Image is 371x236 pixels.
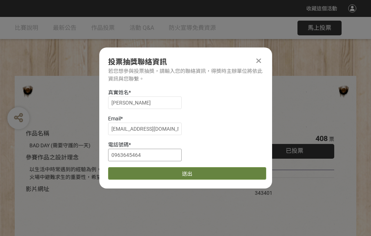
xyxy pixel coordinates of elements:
button: 馬上投票 [297,21,342,35]
span: 408 [315,134,328,143]
span: 最新公告 [53,24,76,31]
div: 若您想參與投票抽獎，請輸入您的聯絡資訊，得獎時主辦單位將依此資訊與您聯繫。 [108,67,263,83]
span: 影片網址 [26,186,49,193]
div: 以生活中時常遇到的經驗為例，透過對比的方式宣傳住宅用火災警報器、家庭逃生計畫及火場中避難求生的重要性，希望透過趣味的短影音讓更多人認識到更多的防火觀念。 [29,166,233,181]
span: 已投票 [286,147,303,154]
span: 參賽作品之設計理念 [26,154,79,161]
button: 送出 [108,167,266,180]
span: 真實姓名 [108,89,129,95]
a: 活動 Q&A [129,17,154,39]
span: 作品名稱 [26,130,49,137]
a: 防火宣導免費資源 [169,17,216,39]
span: 收藏這個活動 [306,6,337,11]
a: 最新公告 [53,17,76,39]
div: 投票抽獎聯絡資訊 [108,56,263,67]
span: 防火宣導免費資源 [169,24,216,31]
iframe: Facebook Share [274,182,311,189]
span: 作品投票 [91,24,115,31]
a: 作品投票 [91,17,115,39]
span: 票 [329,136,334,142]
span: 馬上投票 [308,24,331,31]
span: Email [108,116,121,121]
a: 比賽說明 [15,17,38,39]
div: BAD DAY (需要守護的一天) [29,142,233,149]
span: 活動 Q&A [129,24,154,31]
span: 電話號碼 [108,142,129,148]
span: 比賽說明 [15,24,38,31]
